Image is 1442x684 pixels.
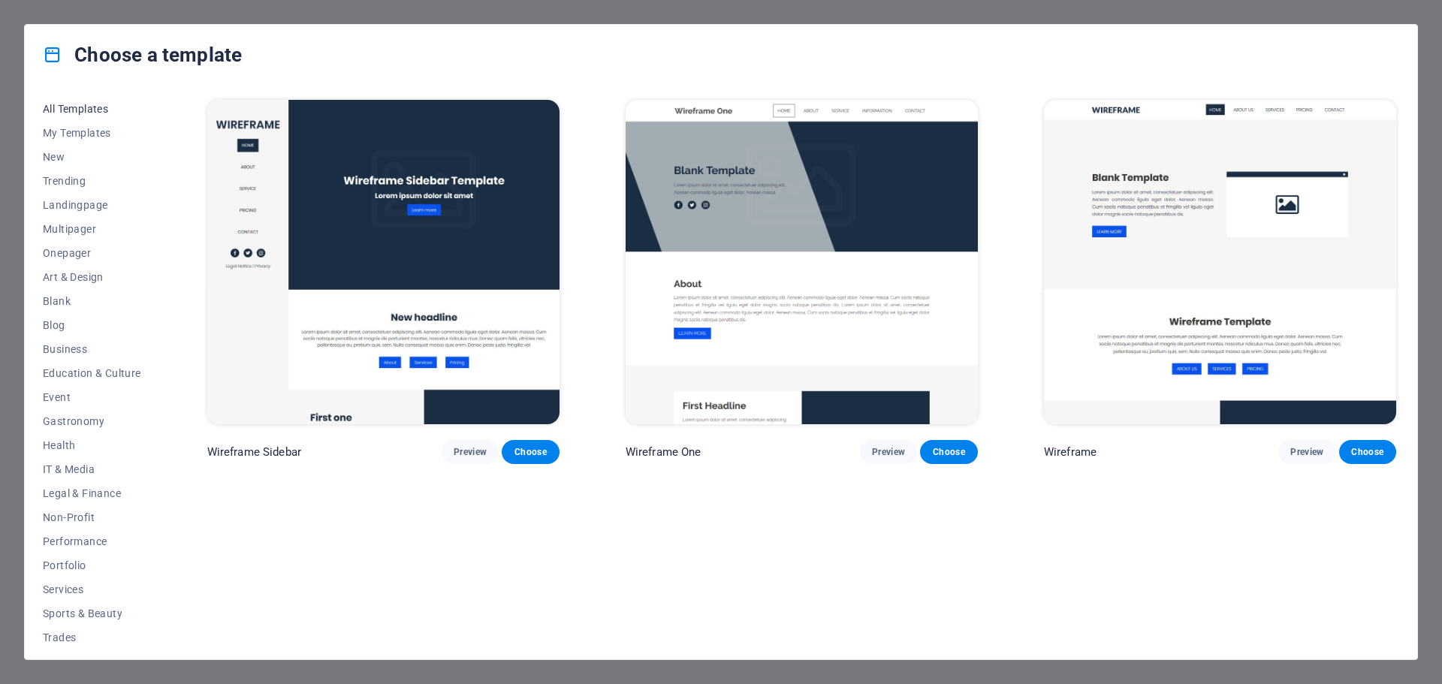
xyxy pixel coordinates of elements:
[920,440,977,464] button: Choose
[207,100,560,424] img: Wireframe Sidebar
[43,43,242,67] h4: Choose a template
[43,199,141,211] span: Landingpage
[43,625,141,649] button: Trades
[43,127,141,139] span: My Templates
[43,103,141,115] span: All Templates
[43,319,141,331] span: Blog
[626,444,701,460] p: Wireframe One
[872,446,905,458] span: Preview
[43,457,141,481] button: IT & Media
[43,271,141,283] span: Art & Design
[43,631,141,643] span: Trades
[43,577,141,601] button: Services
[43,481,141,505] button: Legal & Finance
[442,440,499,464] button: Preview
[1351,446,1384,458] span: Choose
[43,391,141,403] span: Event
[43,601,141,625] button: Sports & Beauty
[43,169,141,193] button: Trending
[43,175,141,187] span: Trending
[43,343,141,355] span: Business
[43,313,141,337] button: Blog
[43,529,141,553] button: Performance
[43,361,141,385] button: Education & Culture
[43,295,141,307] span: Blank
[626,100,978,424] img: Wireframe One
[43,439,141,451] span: Health
[502,440,559,464] button: Choose
[43,241,141,265] button: Onepager
[43,433,141,457] button: Health
[207,444,301,460] p: Wireframe Sidebar
[43,217,141,241] button: Multipager
[43,415,141,427] span: Gastronomy
[43,583,141,595] span: Services
[43,121,141,145] button: My Templates
[43,151,141,163] span: New
[454,446,487,458] span: Preview
[43,145,141,169] button: New
[1290,446,1323,458] span: Preview
[1044,100,1396,424] img: Wireframe
[43,553,141,577] button: Portfolio
[43,265,141,289] button: Art & Design
[43,247,141,259] span: Onepager
[514,446,547,458] span: Choose
[43,535,141,547] span: Performance
[1278,440,1335,464] button: Preview
[1339,440,1396,464] button: Choose
[932,446,965,458] span: Choose
[43,505,141,529] button: Non-Profit
[43,337,141,361] button: Business
[43,97,141,121] button: All Templates
[43,193,141,217] button: Landingpage
[1044,444,1097,460] p: Wireframe
[43,367,141,379] span: Education & Culture
[43,223,141,235] span: Multipager
[43,289,141,313] button: Blank
[43,463,141,475] span: IT & Media
[43,511,141,523] span: Non-Profit
[43,559,141,571] span: Portfolio
[43,385,141,409] button: Event
[43,607,141,619] span: Sports & Beauty
[860,440,917,464] button: Preview
[43,409,141,433] button: Gastronomy
[43,487,141,499] span: Legal & Finance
